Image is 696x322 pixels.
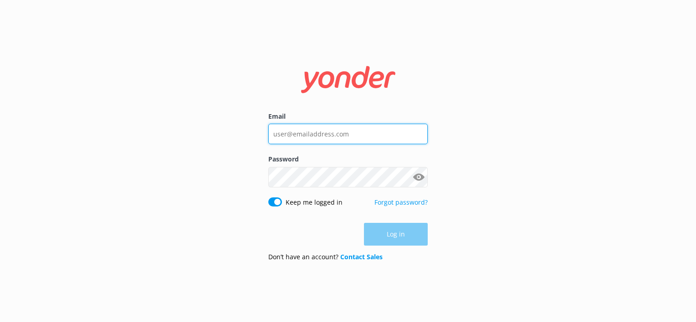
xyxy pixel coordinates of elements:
label: Password [268,154,428,164]
label: Keep me logged in [286,197,343,207]
a: Contact Sales [340,252,383,261]
label: Email [268,111,428,121]
button: Show password [409,168,428,186]
p: Don’t have an account? [268,252,383,262]
input: user@emailaddress.com [268,124,428,144]
a: Forgot password? [374,198,428,206]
